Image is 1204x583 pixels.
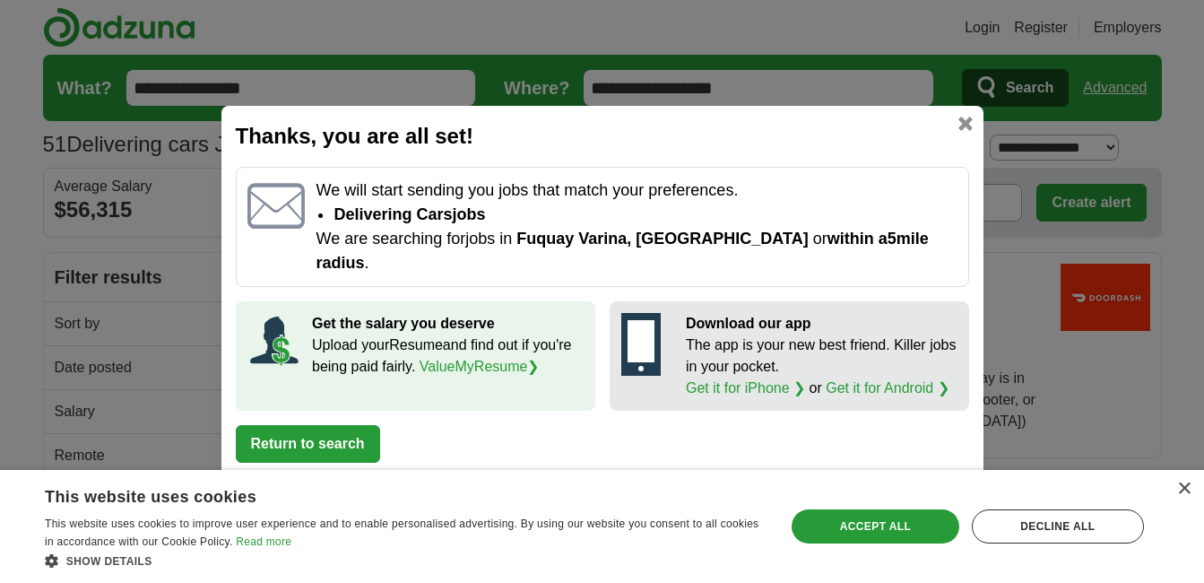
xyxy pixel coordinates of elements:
a: Get it for iPhone ❯ [686,380,805,396]
span: This website uses cookies to improve user experience and to enable personalised advertising. By u... [45,518,758,548]
h2: Thanks, you are all set! [236,120,969,152]
button: Return to search [236,425,380,463]
p: We are searching for jobs in or . [316,227,957,275]
p: Upload your Resume and find out if you're being paid fairly. [312,335,584,378]
a: Get it for Android ❯ [826,380,949,396]
span: Show details [66,555,152,568]
div: Decline all [972,509,1144,544]
div: Show details [45,552,763,570]
div: This website uses cookies [45,481,718,508]
p: The app is your new best friend. Killer jobs in your pocket. or [686,335,957,399]
span: Fuquay Varina, [GEOGRAPHIC_DATA] [516,230,808,248]
div: Close [1177,483,1191,496]
a: Read more, opens a new window [236,535,291,548]
p: We will start sending you jobs that match your preferences. [316,178,957,203]
p: Get the salary you deserve [312,313,584,335]
div: Accept all [792,509,959,544]
p: Download our app [686,313,957,335]
li: delivering cars jobs [333,203,957,227]
a: ValueMyResume❯ [420,359,540,374]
